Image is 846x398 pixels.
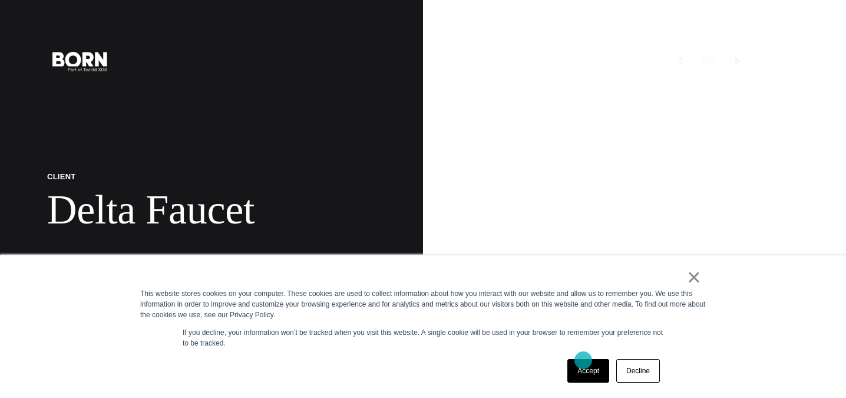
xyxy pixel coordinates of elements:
p: Client [47,172,376,182]
div: This website stores cookies on your computer. These cookies are used to collect information about... [140,288,706,320]
img: Previous Page [678,57,694,65]
img: Next Page [724,57,740,65]
img: All Pages [697,57,722,65]
button: Open [778,48,806,73]
a: Decline [616,359,660,383]
p: If you decline, your information won’t be tracked when you visit this website. A single cookie wi... [183,327,663,348]
a: Accept [567,359,609,383]
h1: Delta Faucet [47,186,376,234]
a: × [687,272,701,282]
